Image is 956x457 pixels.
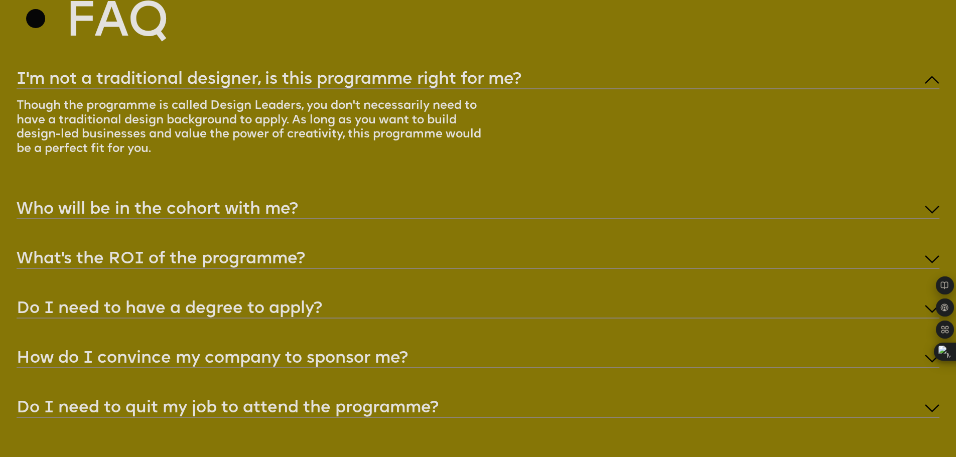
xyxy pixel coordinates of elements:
h5: How do I convince my company to sponsor me? [17,354,408,364]
h5: Do I need to have a degree to apply? [17,304,322,314]
h5: Who will be in the cohort with me? [17,205,298,215]
h5: I'm not a traditional designer, is this programme right for me? [17,75,521,85]
h2: Faq [65,3,167,44]
p: Though the programme is called Design Leaders, you don't necessarily need to have a traditional d... [17,89,498,170]
h5: Do I need to quit my job to attend the programme? [17,403,439,413]
h5: What’s the ROI of the programme? [17,254,305,264]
